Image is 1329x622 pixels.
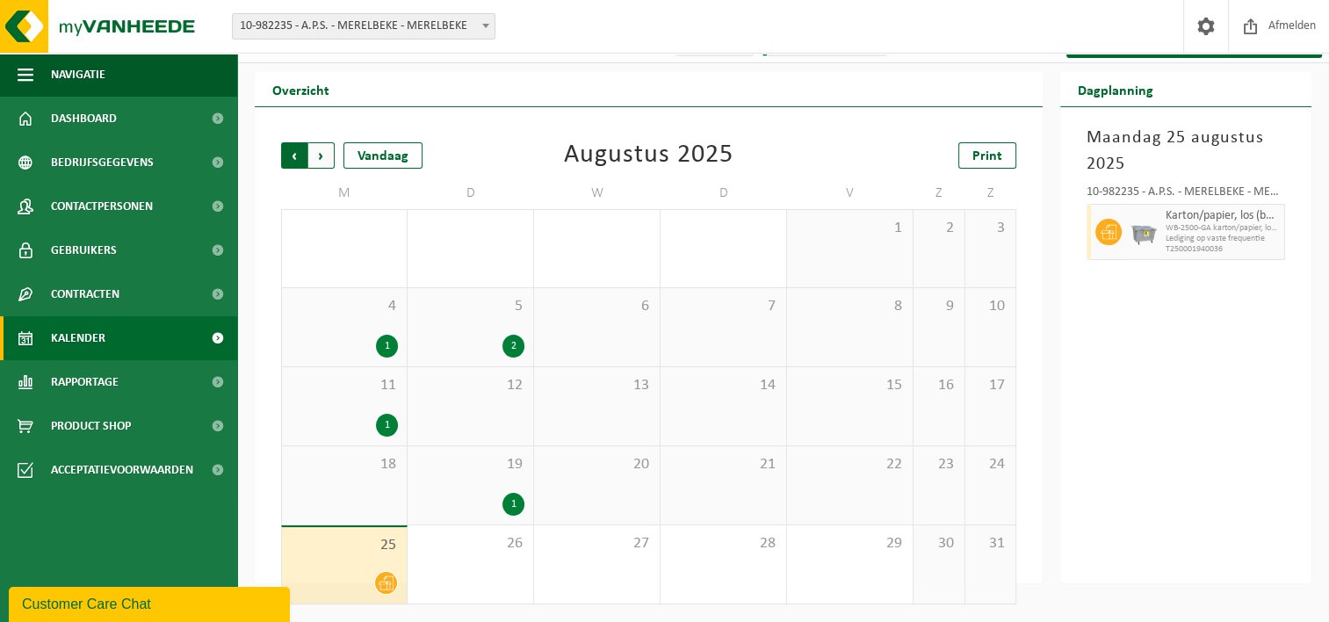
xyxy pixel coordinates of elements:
[1166,234,1280,244] span: Lediging op vaste frequentie
[787,177,914,209] td: V
[922,455,956,474] span: 23
[669,455,777,474] span: 21
[796,297,904,316] span: 8
[502,335,524,358] div: 2
[543,297,651,316] span: 6
[669,534,777,553] span: 28
[291,536,398,555] span: 25
[1166,244,1280,255] span: T250001940036
[291,455,398,474] span: 18
[416,455,524,474] span: 19
[564,142,733,169] div: Augustus 2025
[416,376,524,395] span: 12
[281,142,307,169] span: Vorige
[51,97,117,141] span: Dashboard
[1166,223,1280,234] span: WB-2500-GA karton/papier, los (bedrijven)
[669,297,777,316] span: 7
[534,177,661,209] td: W
[291,376,398,395] span: 11
[408,177,534,209] td: D
[1166,209,1280,223] span: Karton/papier, los (bedrijven)
[291,297,398,316] span: 4
[922,219,956,238] span: 2
[958,142,1016,169] a: Print
[796,455,904,474] span: 22
[661,177,787,209] td: D
[9,583,293,622] iframe: chat widget
[416,297,524,316] span: 5
[51,316,105,360] span: Kalender
[796,219,904,238] span: 1
[543,534,651,553] span: 27
[1087,186,1285,204] div: 10-982235 - A.P.S. - MERELBEKE - MERELBEKE
[974,534,1008,553] span: 31
[974,297,1008,316] span: 10
[308,142,335,169] span: Volgende
[965,177,1017,209] td: Z
[51,228,117,272] span: Gebruikers
[922,376,956,395] span: 16
[1087,125,1285,177] h3: Maandag 25 augustus 2025
[974,455,1008,474] span: 24
[416,534,524,553] span: 26
[922,534,956,553] span: 30
[796,534,904,553] span: 29
[376,414,398,437] div: 1
[1060,72,1171,106] h2: Dagplanning
[51,141,154,184] span: Bedrijfsgegevens
[255,72,347,106] h2: Overzicht
[543,376,651,395] span: 13
[232,13,495,40] span: 10-982235 - A.P.S. - MERELBEKE - MERELBEKE
[51,360,119,404] span: Rapportage
[233,14,495,39] span: 10-982235 - A.P.S. - MERELBEKE - MERELBEKE
[922,297,956,316] span: 9
[502,493,524,516] div: 1
[914,177,965,209] td: Z
[669,376,777,395] span: 14
[51,404,131,448] span: Product Shop
[796,376,904,395] span: 15
[51,448,193,492] span: Acceptatievoorwaarden
[51,53,105,97] span: Navigatie
[974,376,1008,395] span: 17
[376,335,398,358] div: 1
[972,149,1002,163] span: Print
[51,272,119,316] span: Contracten
[51,184,153,228] span: Contactpersonen
[543,455,651,474] span: 20
[343,142,423,169] div: Vandaag
[281,177,408,209] td: M
[974,219,1008,238] span: 3
[1130,219,1157,245] img: WB-2500-GAL-GY-01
